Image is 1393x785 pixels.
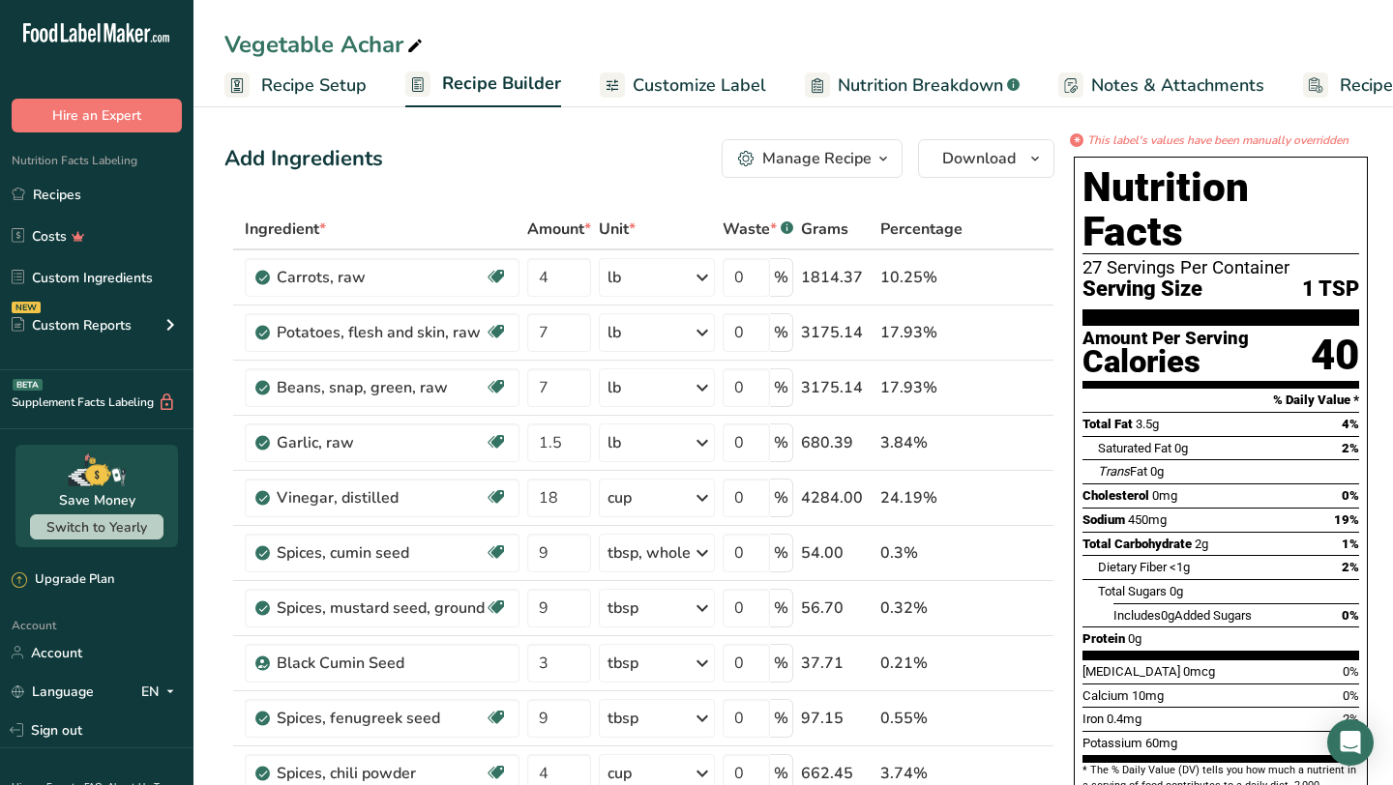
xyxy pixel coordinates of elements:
[1334,512,1359,527] span: 19%
[608,266,621,289] div: lb
[801,431,873,454] div: 680.39
[277,431,485,454] div: Garlic, raw
[1342,608,1359,623] span: 0%
[1342,488,1359,503] span: 0%
[245,218,326,241] span: Ingredient
[942,147,1016,170] span: Download
[224,143,383,175] div: Add Ingredients
[1087,131,1349,149] i: This label's values have been manually overridden
[1183,664,1215,679] span: 0mcg
[277,266,485,289] div: Carrots, raw
[1170,560,1190,574] span: <1g
[12,570,114,590] div: Upgrade Plan
[1302,277,1359,302] span: 1 TSP
[277,596,485,620] div: Spices, mustard seed, ground
[1327,719,1374,766] div: Open Intercom Messenger
[1058,64,1264,107] a: Notes & Attachments
[723,218,793,241] div: Waste
[1098,464,1147,479] span: Fat
[1195,537,1208,551] span: 2g
[141,680,182,703] div: EN
[527,218,591,241] span: Amount
[880,218,963,241] span: Percentage
[762,147,872,170] div: Manage Recipe
[801,321,873,344] div: 3175.14
[277,762,485,785] div: Spices, chili powder
[1082,417,1133,431] span: Total Fat
[608,486,632,509] div: cup
[880,266,963,289] div: 10.25%
[801,652,873,675] div: 37.71
[801,596,873,620] div: 56.70
[880,431,963,454] div: 3.84%
[801,707,873,730] div: 97.15
[277,707,485,730] div: Spices, fenugreek seed
[1161,608,1174,623] span: 0g
[1098,560,1167,574] span: Dietary Fiber
[277,486,485,509] div: Vinegar, distilled
[12,315,132,335] div: Custom Reports
[1082,165,1359,254] h1: Nutrition Facts
[12,99,182,132] button: Hire an Expert
[1098,441,1171,455] span: Saturated Fat
[608,707,638,730] div: tbsp
[608,541,691,565] div: tbsp, whole
[1343,688,1359,703] span: 0%
[59,490,135,510] div: Save Money
[1343,712,1359,726] span: 2%
[1082,512,1125,527] span: Sodium
[801,376,873,399] div: 3175.14
[1128,631,1141,646] span: 0g
[46,518,147,537] span: Switch to Yearly
[1311,330,1359,381] div: 40
[277,652,508,675] div: Black Cumin Seed
[13,379,43,391] div: BETA
[1343,664,1359,679] span: 0%
[1082,736,1142,750] span: Potassium
[224,64,367,107] a: Recipe Setup
[1342,560,1359,574] span: 2%
[880,652,963,675] div: 0.21%
[1098,584,1167,598] span: Total Sugars
[838,73,1003,99] span: Nutrition Breakdown
[1082,712,1104,726] span: Iron
[1342,441,1359,455] span: 2%
[12,675,94,709] a: Language
[608,431,621,454] div: lb
[1082,258,1359,277] div: 27 Servings Per Container
[1082,277,1202,302] span: Serving Size
[1082,348,1249,376] div: Calories
[801,486,873,509] div: 4284.00
[600,64,766,107] a: Customize Label
[608,376,621,399] div: lb
[1091,73,1264,99] span: Notes & Attachments
[880,376,963,399] div: 17.93%
[880,486,963,509] div: 24.19%
[1082,330,1249,348] div: Amount Per Serving
[277,376,485,399] div: Beans, snap, green, raw
[1082,537,1192,551] span: Total Carbohydrate
[801,762,873,785] div: 662.45
[599,218,636,241] span: Unit
[608,321,621,344] div: lb
[880,707,963,730] div: 0.55%
[442,71,561,97] span: Recipe Builder
[1082,688,1129,703] span: Calcium
[1082,631,1125,646] span: Protein
[608,762,632,785] div: cup
[608,652,638,675] div: tbsp
[1136,417,1159,431] span: 3.5g
[277,541,485,565] div: Spices, cumin seed
[1082,664,1180,679] span: [MEDICAL_DATA]
[1113,608,1252,623] span: Includes Added Sugars
[880,762,963,785] div: 3.74%
[1150,464,1164,479] span: 0g
[1170,584,1183,598] span: 0g
[880,596,963,620] div: 0.32%
[918,139,1054,178] button: Download
[801,541,873,565] div: 54.00
[12,302,41,313] div: NEW
[1082,389,1359,412] section: % Daily Value *
[1342,537,1359,551] span: 1%
[801,218,848,241] span: Grams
